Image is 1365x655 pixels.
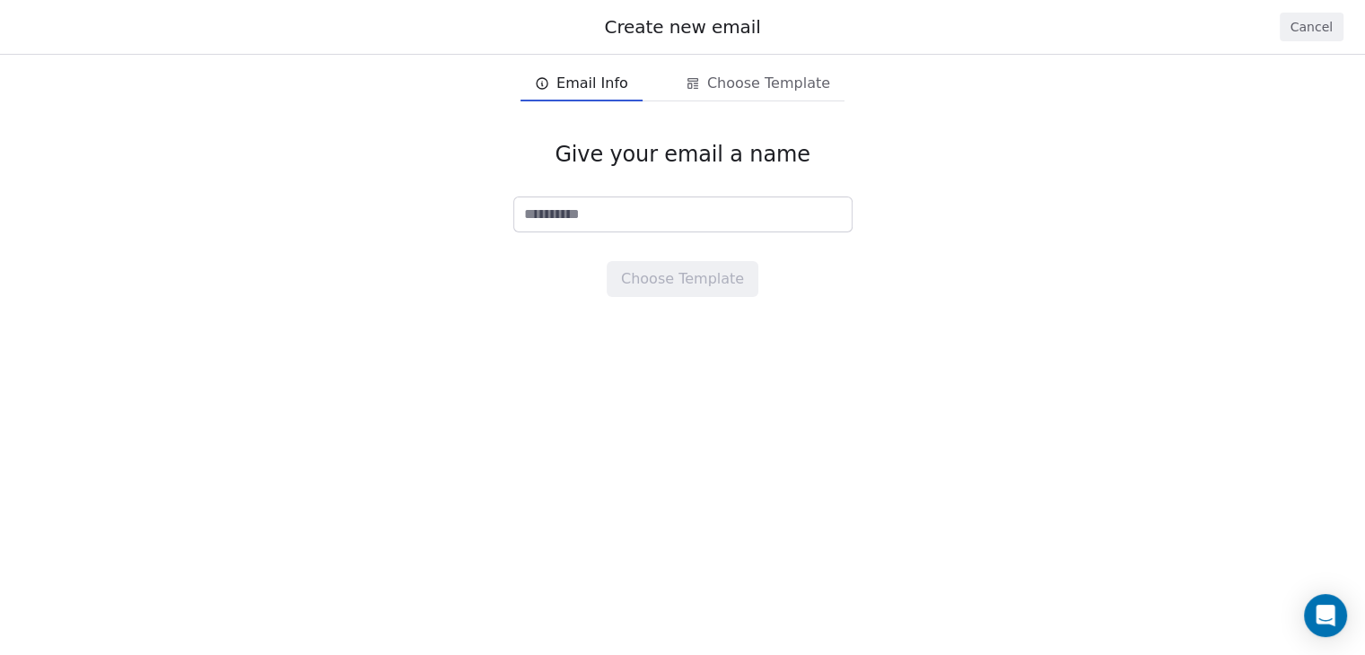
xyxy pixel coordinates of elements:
[707,73,830,94] span: Choose Template
[521,65,844,101] div: email creation steps
[607,261,758,297] button: Choose Template
[555,141,809,168] span: Give your email a name
[1280,13,1343,41] button: Cancel
[556,73,628,94] span: Email Info
[1304,594,1347,637] div: Open Intercom Messenger
[22,14,1343,39] div: Create new email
